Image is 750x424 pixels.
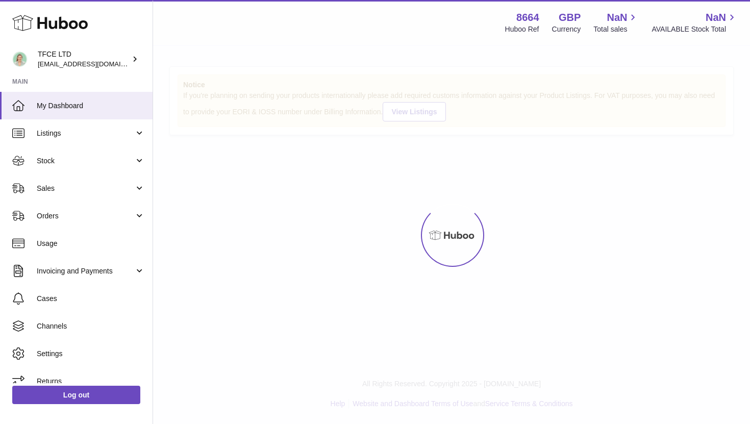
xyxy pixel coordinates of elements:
span: Stock [37,156,134,166]
span: NaN [607,11,627,24]
a: Log out [12,386,140,404]
span: Settings [37,349,145,359]
span: NaN [706,11,726,24]
span: Invoicing and Payments [37,266,134,276]
span: Listings [37,129,134,138]
span: My Dashboard [37,101,145,111]
div: Huboo Ref [505,24,539,34]
span: Returns [37,377,145,386]
span: Channels [37,321,145,331]
span: Usage [37,239,145,248]
a: NaN AVAILABLE Stock Total [652,11,738,34]
span: AVAILABLE Stock Total [652,24,738,34]
span: Orders [37,211,134,221]
span: [EMAIL_ADDRESS][DOMAIN_NAME] [38,60,150,68]
img: hello@thefacialcuppingexpert.com [12,52,28,67]
span: Sales [37,184,134,193]
strong: GBP [559,11,581,24]
div: TFCE LTD [38,49,130,69]
a: NaN Total sales [593,11,639,34]
span: Cases [37,294,145,304]
div: Currency [552,24,581,34]
span: Total sales [593,24,639,34]
strong: 8664 [516,11,539,24]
